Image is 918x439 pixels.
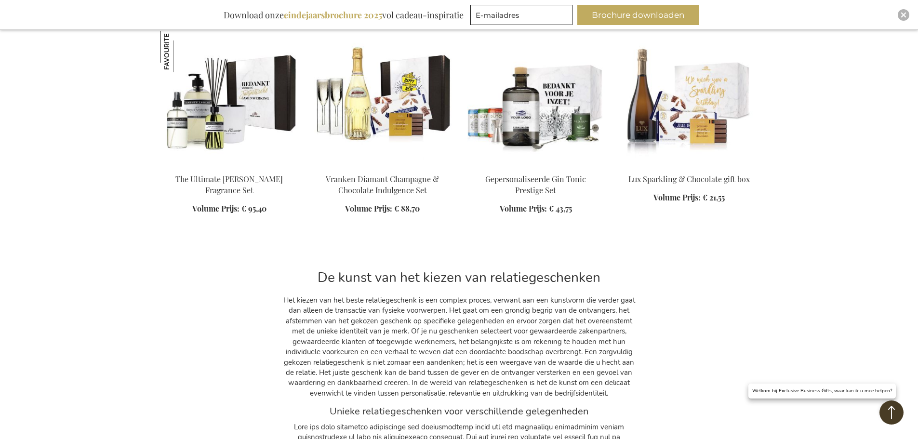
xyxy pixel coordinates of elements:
img: GEPERSONALISEERDE GIN TONIC COCKTAIL SET [467,31,605,166]
a: Volume Prijs: € 95,40 [192,203,266,214]
div: Download onze vol cadeau-inspiratie [219,5,468,25]
img: The Ultimate Marie-Stella-Maris Fragrance Set [160,31,202,72]
form: marketing offers and promotions [470,5,575,28]
a: Volume Prijs: € 43,75 [500,203,572,214]
span: € 88,70 [394,203,420,213]
span: Volume Prijs: [345,203,392,213]
a: Lux Sparkling & Chocolate gift box [628,174,750,184]
a: GEPERSONALISEERDE GIN TONIC COCKTAIL SET [467,162,605,171]
img: Close [901,12,906,18]
img: Lux Sparkling & Chocolade gift box [620,31,758,166]
img: The Ultimate Marie-Stella-Maris Fragrance Set [160,31,298,166]
h3: Unieke relatiegeschenken voor verschillende gelegenheden [283,406,635,417]
a: The Ultimate Marie-Stella-Maris Fragrance Set The Ultimate Marie-Stella-Maris Fragrance Set [160,162,298,171]
span: Volume Prijs: [500,203,547,213]
span: € 21,55 [703,192,725,202]
a: Vranken Diamant Champagne & Chocolate Indulgence Set [326,174,439,195]
span: € 43,75 [549,203,572,213]
span: € 95,40 [241,203,266,213]
a: Gepersonaliseerde Gin Tonic Prestige Set [485,174,586,195]
span: Volume Prijs: [192,203,239,213]
div: Close [898,9,909,21]
img: Vranken Diamant Champagne & Chocolate Indulgence Set [314,31,452,166]
a: Volume Prijs: € 21,55 [653,192,725,203]
a: Vranken Diamant Champagne & Chocolate Indulgence Set [314,162,452,171]
input: E-mailadres [470,5,572,25]
button: Brochure downloaden [577,5,699,25]
a: Lux Sparkling & Chocolade gift box [620,162,758,171]
span: Volume Prijs: [653,192,701,202]
h2: De kunst van het kiezen van relatiegeschenken [283,270,635,285]
a: Volume Prijs: € 88,70 [345,203,420,214]
b: eindejaarsbrochure 2025 [284,9,382,21]
a: The Ultimate [PERSON_NAME] Fragrance Set [175,174,283,195]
